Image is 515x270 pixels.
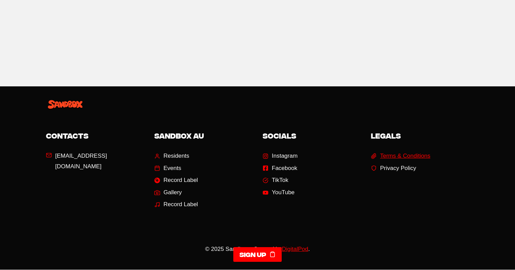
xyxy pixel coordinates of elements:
a: TikTok [263,175,288,186]
h5: SOCIALS [263,130,361,141]
a: Residents [154,151,189,161]
span: Instagram [272,151,298,161]
h5: CONTACTS [46,130,144,141]
a: Instagram [263,151,298,161]
span: Residents [163,151,189,161]
a: [EMAIL_ADDRESS][DOMAIN_NAME] [46,151,144,172]
a: Gallery [154,187,182,198]
span: Events [163,163,181,174]
span: Record Label [163,175,198,186]
span: Record Label [163,199,198,210]
span: Terms & Conditions [380,151,430,161]
a: YouTube [263,187,295,198]
a: Events [154,163,181,174]
span: Gallery [163,187,182,198]
a: Record Label [154,199,198,210]
span: Facebook [272,163,297,174]
a: Record Label [154,175,198,186]
span: Privacy Policy [380,163,416,174]
h5: SANDBOX AU [154,130,252,141]
span: YouTube [272,187,295,198]
span: TikTok [272,175,288,186]
a: Facebook [263,163,297,174]
span: [EMAIL_ADDRESS][DOMAIN_NAME] [55,151,144,172]
h5: LEGALS [371,130,469,141]
a: Terms & Conditions [371,151,430,161]
a: Privacy Policy [371,163,416,174]
a: Sign up [233,247,282,262]
span: Sign up [239,250,266,259]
